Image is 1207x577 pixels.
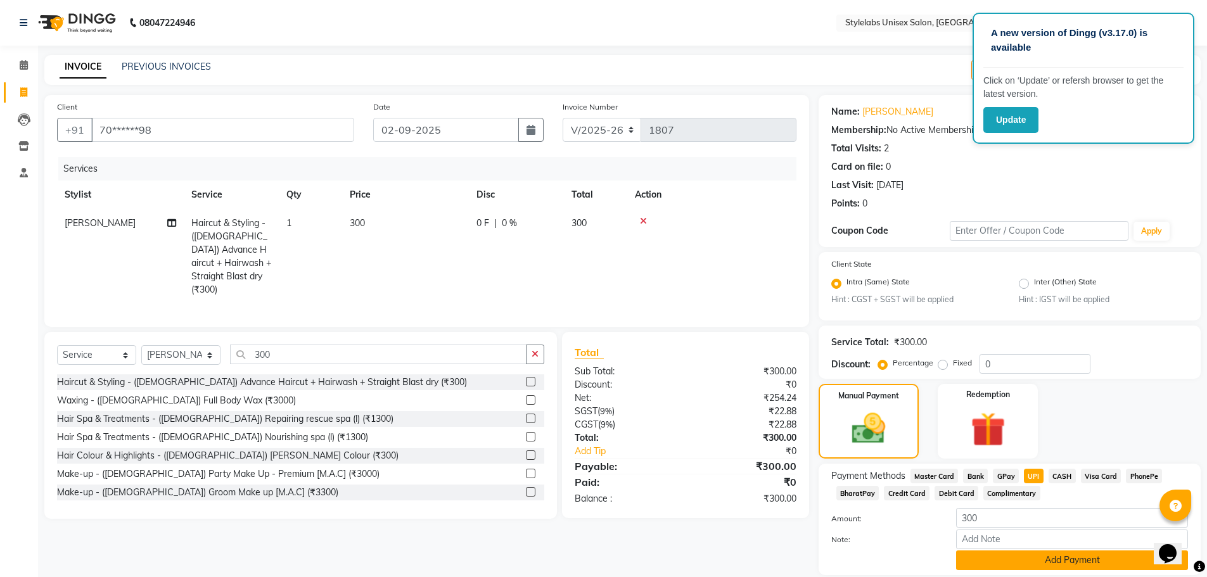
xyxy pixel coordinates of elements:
div: Coupon Code [831,224,950,238]
div: Hair Spa & Treatments - ([DEMOGRAPHIC_DATA]) Nourishing spa (l) (₹1300) [57,431,368,444]
span: Bank [963,469,988,483]
span: 0 F [476,217,489,230]
span: Complimentary [983,486,1040,500]
img: _cash.svg [841,409,896,448]
span: 300 [572,217,587,229]
b: 08047224946 [139,5,195,41]
img: logo [32,5,119,41]
div: No Active Membership [831,124,1188,137]
small: Hint : IGST will be applied [1019,294,1188,305]
div: ₹300.00 [686,365,806,378]
label: Inter (Other) State [1034,276,1097,291]
div: 0 [886,160,891,174]
span: 9% [601,419,613,429]
img: _gift.svg [960,408,1016,451]
input: Amount [956,508,1188,528]
span: Total [575,346,604,359]
span: GPay [993,469,1019,483]
div: Total: [565,431,686,445]
span: [PERSON_NAME] [65,217,136,229]
span: | [494,217,497,230]
div: Waxing - ([DEMOGRAPHIC_DATA]) Full Body Wax (₹3000) [57,394,296,407]
div: Haircut & Styling - ([DEMOGRAPHIC_DATA]) Advance Haircut + Hairwash + Straight Blast dry (₹300) [57,376,467,389]
span: Credit Card [884,486,929,500]
div: ₹22.88 [686,405,806,418]
div: ₹300.00 [686,492,806,505]
input: Search by Name/Mobile/Email/Code [91,118,354,142]
div: Hair Spa & Treatments - ([DEMOGRAPHIC_DATA]) Repairing rescue spa (l) (₹1300) [57,412,393,426]
label: Percentage [893,357,933,369]
button: Add Payment [956,550,1188,570]
div: Hair Colour & Highlights - ([DEMOGRAPHIC_DATA]) [PERSON_NAME] Colour (₹300) [57,449,399,462]
div: ( ) [565,418,686,431]
span: PhonePe [1126,469,1162,483]
div: Balance : [565,492,686,505]
div: Points: [831,197,860,210]
span: SGST [575,405,597,417]
a: INVOICE [60,56,106,79]
div: 0 [862,197,867,210]
div: Service Total: [831,336,889,349]
div: Services [58,157,806,181]
div: Make-up - ([DEMOGRAPHIC_DATA]) Party Make Up - Premium [M.A.C] (₹3000) [57,467,380,481]
label: Redemption [966,389,1010,400]
th: Qty [279,181,342,209]
span: Payment Methods [831,469,905,483]
span: BharatPay [836,486,879,500]
div: ₹300.00 [686,459,806,474]
a: [PERSON_NAME] [862,105,933,118]
div: ₹0 [686,474,806,490]
small: Hint : CGST + SGST will be applied [831,294,1000,305]
button: Apply [1134,222,1170,241]
a: PREVIOUS INVOICES [122,61,211,72]
div: Discount: [565,378,686,391]
button: Create New [971,60,1044,80]
span: UPI [1024,469,1044,483]
th: Price [342,181,469,209]
th: Total [564,181,627,209]
div: Payable: [565,459,686,474]
div: ₹0 [706,445,806,458]
div: ₹254.24 [686,391,806,405]
span: Master Card [910,469,959,483]
span: Debit Card [935,486,978,500]
div: Paid: [565,474,686,490]
label: Manual Payment [838,390,899,402]
th: Service [184,181,279,209]
th: Stylist [57,181,184,209]
label: Intra (Same) State [846,276,910,291]
div: Discount: [831,358,871,371]
div: [DATE] [876,179,904,192]
span: 300 [350,217,365,229]
div: Membership: [831,124,886,137]
div: Last Visit: [831,179,874,192]
span: CASH [1049,469,1076,483]
th: Disc [469,181,564,209]
div: Sub Total: [565,365,686,378]
label: Date [373,101,390,113]
span: Visa Card [1081,469,1121,483]
span: CGST [575,419,598,430]
div: ₹300.00 [686,431,806,445]
input: Add Note [956,529,1188,549]
div: ₹22.88 [686,418,806,431]
label: Client State [831,258,872,270]
div: Name: [831,105,860,118]
label: Note: [822,534,947,545]
span: Haircut & Styling - ([DEMOGRAPHIC_DATA]) Advance Haircut + Hairwash + Straight Blast dry (₹300) [191,217,271,295]
label: Invoice Number [563,101,618,113]
p: Click on ‘Update’ or refersh browser to get the latest version. [983,74,1184,101]
div: Make-up - ([DEMOGRAPHIC_DATA]) Groom Make up [M.A.C] (₹3300) [57,486,338,499]
div: 2 [884,142,889,155]
th: Action [627,181,796,209]
a: Add Tip [565,445,705,458]
label: Amount: [822,513,947,524]
div: Net: [565,391,686,405]
div: ₹0 [686,378,806,391]
button: Update [983,107,1038,133]
span: 9% [600,406,612,416]
div: ₹300.00 [894,336,927,349]
span: 0 % [502,217,517,230]
div: Card on file: [831,160,883,174]
label: Client [57,101,77,113]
